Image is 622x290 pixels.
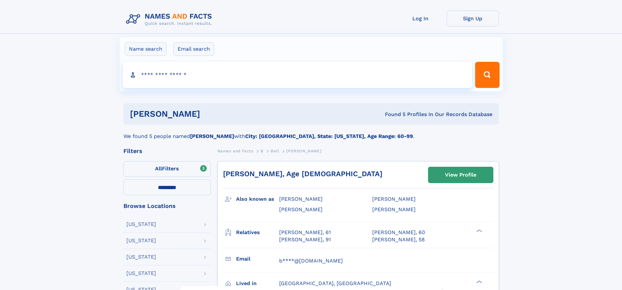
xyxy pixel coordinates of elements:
[445,167,476,182] div: View Profile
[279,229,331,236] a: [PERSON_NAME], 61
[293,111,492,118] div: Found 5 Profiles In Our Records Database
[123,148,211,154] div: Filters
[279,196,323,202] span: [PERSON_NAME]
[123,125,499,140] div: We found 5 people named with .
[236,253,279,264] h3: Email
[394,10,447,26] a: Log In
[447,10,499,26] a: Sign Up
[372,206,416,213] span: [PERSON_NAME]
[123,161,211,177] label: Filters
[126,238,156,243] div: [US_STATE]
[126,271,156,276] div: [US_STATE]
[271,147,279,155] a: Bell
[236,227,279,238] h3: Relatives
[123,10,217,28] img: Logo Names and Facts
[475,280,483,284] div: ❯
[279,206,323,213] span: [PERSON_NAME]
[130,110,293,118] h1: [PERSON_NAME]
[279,280,391,286] span: [GEOGRAPHIC_DATA], [GEOGRAPHIC_DATA]
[125,42,167,56] label: Name search
[155,165,162,172] span: All
[123,62,472,88] input: search input
[217,147,253,155] a: Names and Facts
[173,42,214,56] label: Email search
[279,236,331,243] a: [PERSON_NAME], 91
[123,203,211,209] div: Browse Locations
[372,236,425,243] a: [PERSON_NAME], 58
[428,167,493,183] a: View Profile
[223,170,382,178] a: [PERSON_NAME], Age [DEMOGRAPHIC_DATA]
[271,149,279,153] span: Bell
[236,194,279,205] h3: Also known as
[261,149,263,153] span: B
[126,254,156,260] div: [US_STATE]
[372,196,416,202] span: [PERSON_NAME]
[236,278,279,289] h3: Lived in
[126,222,156,227] div: [US_STATE]
[190,133,234,139] b: [PERSON_NAME]
[475,62,499,88] button: Search Button
[261,147,263,155] a: B
[245,133,413,139] b: City: [GEOGRAPHIC_DATA], State: [US_STATE], Age Range: 60-99
[372,229,425,236] a: [PERSON_NAME], 60
[475,229,483,233] div: ❯
[286,149,321,153] span: [PERSON_NAME]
